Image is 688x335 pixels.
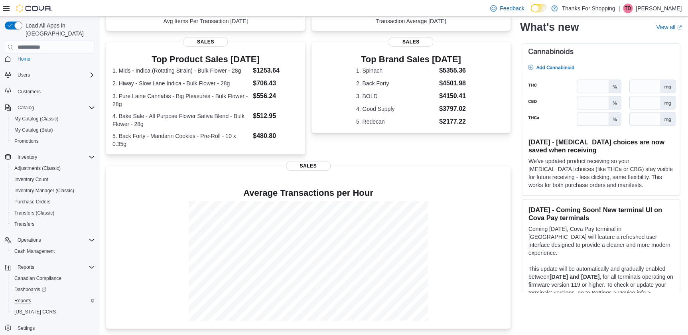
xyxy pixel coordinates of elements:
h3: Top Brand Sales [DATE] [356,55,466,64]
a: Transfers [11,219,37,229]
p: | [618,4,620,13]
button: Users [14,70,33,80]
button: Adjustments (Classic) [8,163,98,174]
span: Feedback [500,4,524,12]
a: Promotions [11,136,42,146]
span: Dashboards [14,286,46,293]
p: This update will be automatically and gradually enabled between , for all terminals operating on ... [528,265,673,305]
span: Operations [18,237,41,243]
span: Purchase Orders [11,197,95,207]
button: Inventory Manager (Classic) [8,185,98,196]
span: Home [18,56,30,62]
span: Load All Apps in [GEOGRAPHIC_DATA] [22,22,95,37]
dd: $4501.98 [439,79,466,88]
dd: $480.80 [253,131,299,141]
button: Cash Management [8,246,98,257]
h4: Average Transactions per Hour [112,188,504,198]
a: Dashboards [11,285,49,294]
button: Catalog [14,103,37,112]
dt: 1. Mids - Indica (Rotating Strain) - Bulk Flower - 28g [112,67,250,75]
button: Operations [14,235,44,245]
span: Purchase Orders [14,199,51,205]
h3: [DATE] - Coming Soon! New terminal UI on Cova Pay terminals [528,206,673,222]
a: Transfers (Classic) [11,208,57,218]
a: Purchase Orders [11,197,54,207]
button: My Catalog (Classic) [8,113,98,124]
span: Catalog [18,104,34,111]
svg: External link [677,25,682,30]
span: Canadian Compliance [11,274,95,283]
a: Home [14,54,34,64]
h3: Top Product Sales [DATE] [112,55,299,64]
span: Dashboards [11,285,95,294]
h3: [DATE] - [MEDICAL_DATA] choices are now saved when receiving [528,138,673,154]
button: Purchase Orders [8,196,98,207]
span: [US_STATE] CCRS [14,309,56,315]
button: Home [2,53,98,65]
dd: $512.95 [253,111,299,121]
dd: $4150.41 [439,91,466,101]
button: Reports [14,262,37,272]
span: Inventory Manager (Classic) [11,186,95,195]
span: Customers [14,86,95,96]
dt: 4. Good Supply [356,105,436,113]
span: Sales [388,37,433,47]
a: Canadian Compliance [11,274,65,283]
span: Promotions [14,138,39,144]
dd: $556.24 [253,91,299,101]
h2: What's new [520,21,579,33]
span: Inventory Manager (Classic) [14,187,74,194]
span: Transfers (Classic) [11,208,95,218]
span: Cash Management [11,246,95,256]
button: Reports [2,262,98,273]
span: Adjustments (Classic) [14,165,61,171]
dd: $2177.22 [439,117,466,126]
p: [PERSON_NAME] [636,4,682,13]
span: TD [625,4,631,13]
dt: 5. Redecan [356,118,436,126]
button: Transfers (Classic) [8,207,98,219]
span: Transfers [14,221,34,227]
span: Reports [14,298,31,304]
span: Sales [286,161,331,171]
button: [US_STATE] CCRS [8,306,98,317]
button: Operations [2,235,98,246]
p: Thanks For Shopping [562,4,615,13]
span: Inventory Count [11,175,95,184]
a: Dashboards [8,284,98,295]
span: Reports [18,264,34,270]
span: Settings [14,323,95,333]
span: Home [14,54,95,64]
button: Inventory [2,152,98,163]
button: Transfers [8,219,98,230]
span: Reports [11,296,95,305]
span: Reports [14,262,95,272]
span: Sales [183,37,228,47]
button: Reports [8,295,98,306]
span: Catalog [14,103,95,112]
dt: 5. Back Forty - Mandarin Cookies - Pre-Roll - 10 x 0.35g [112,132,250,148]
a: Settings [14,323,38,333]
dt: 2. Back Forty [356,79,436,87]
img: Cova [16,4,52,12]
span: Adjustments (Classic) [11,164,95,173]
dd: $1253.64 [253,66,299,75]
a: Reports [11,296,34,305]
span: Cash Management [14,248,55,254]
span: Inventory [18,154,37,160]
span: Users [18,72,30,78]
dd: $706.43 [253,79,299,88]
a: View allExternal link [656,24,682,30]
span: Transfers (Classic) [14,210,54,216]
a: [US_STATE] CCRS [11,307,59,317]
button: Inventory Count [8,174,98,185]
button: Settings [2,322,98,334]
a: Inventory Count [11,175,51,184]
button: Customers [2,85,98,97]
span: My Catalog (Classic) [14,116,59,122]
a: Customers [14,87,44,97]
span: Promotions [11,136,95,146]
dd: $5355.36 [439,66,466,75]
p: We've updated product receiving so your [MEDICAL_DATA] choices (like THCa or CBG) stay visible fo... [528,157,673,189]
span: Transfers [11,219,95,229]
